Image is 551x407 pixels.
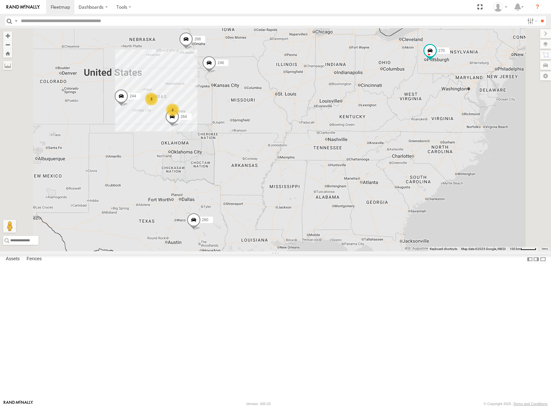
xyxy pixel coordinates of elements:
span: 100 km [510,247,521,251]
label: Map Settings [540,71,551,80]
span: 260 [202,218,208,222]
button: Zoom Home [3,49,12,58]
div: © Copyright 2025 - [484,402,547,406]
button: Zoom in [3,31,12,40]
a: Terms [541,248,548,250]
span: 266 [194,37,201,41]
img: rand-logo.svg [6,5,40,9]
label: Fences [23,255,45,264]
div: 3 [145,93,158,105]
button: Zoom out [3,40,12,49]
label: Measure [3,61,12,70]
button: Drag Pegman onto the map to open Street View [3,220,16,233]
label: Dock Summary Table to the Right [533,254,539,264]
span: 246 [217,61,224,65]
label: Hide Summary Table [540,254,546,264]
div: Shane Miller [491,2,510,12]
div: Version: 305.03 [246,402,271,406]
i: ? [532,2,543,12]
div: 2 [166,104,179,116]
label: Search Filter Options [525,16,538,26]
a: Visit our Website [4,401,33,407]
span: 270 [438,49,445,53]
span: 244 [130,94,136,98]
label: Assets [3,255,23,264]
span: Map data ©2025 Google, INEGI [461,247,506,251]
button: Map Scale: 100 km per 45 pixels [508,247,538,251]
span: 264 [181,114,187,119]
label: Dock Summary Table to the Left [527,254,533,264]
button: Keyboard shortcuts [430,247,457,251]
a: Terms and Conditions [513,402,547,406]
label: Search Query [13,16,19,26]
